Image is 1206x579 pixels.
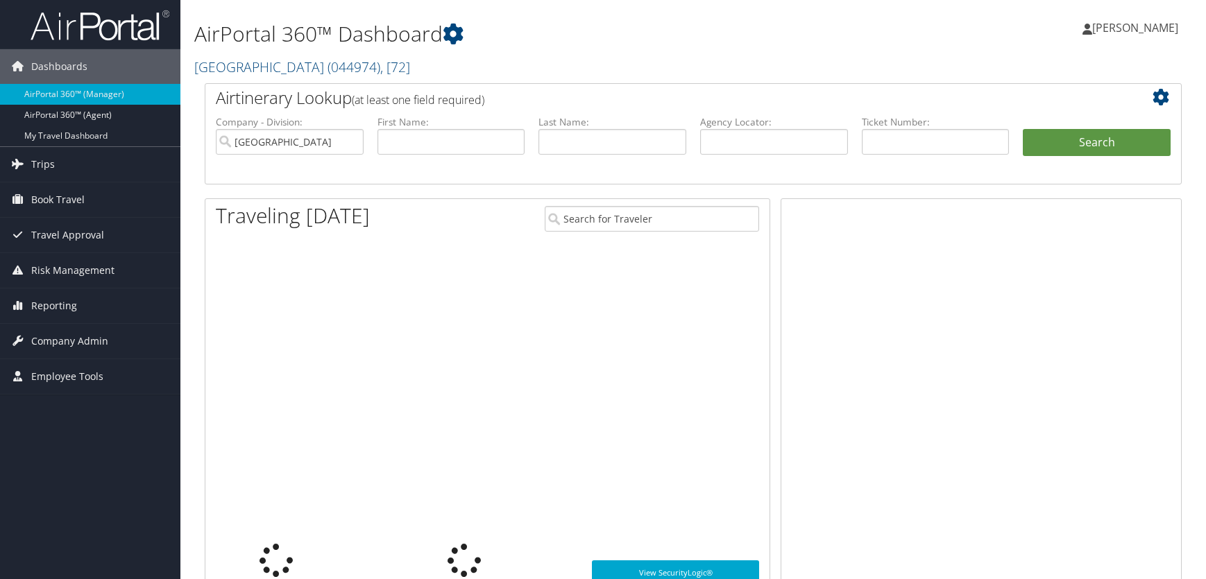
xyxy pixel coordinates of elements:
[194,19,860,49] h1: AirPortal 360™ Dashboard
[377,115,525,129] label: First Name:
[31,253,114,288] span: Risk Management
[538,115,686,129] label: Last Name:
[31,49,87,84] span: Dashboards
[328,58,380,76] span: ( 044974 )
[216,115,364,129] label: Company - Division:
[1082,7,1192,49] a: [PERSON_NAME]
[31,182,85,217] span: Book Travel
[380,58,410,76] span: , [ 72 ]
[31,9,169,42] img: airportal-logo.png
[31,218,104,252] span: Travel Approval
[31,147,55,182] span: Trips
[216,201,370,230] h1: Traveling [DATE]
[1023,129,1171,157] button: Search
[352,92,484,107] span: (at least one field required)
[700,115,848,129] label: Agency Locator:
[194,58,410,76] a: [GEOGRAPHIC_DATA]
[862,115,1010,129] label: Ticket Number:
[31,288,77,323] span: Reporting
[31,359,103,394] span: Employee Tools
[31,324,108,358] span: Company Admin
[1092,20,1178,35] span: [PERSON_NAME]
[545,206,759,232] input: Search for Traveler
[216,86,1089,110] h2: Airtinerary Lookup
